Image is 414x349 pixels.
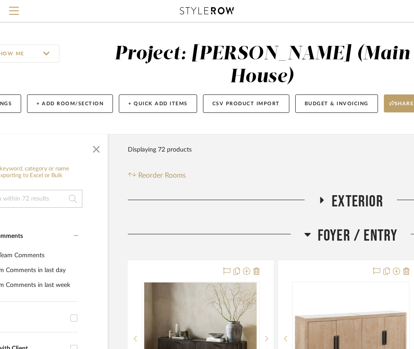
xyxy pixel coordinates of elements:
[295,94,378,113] button: Budget & Invoicing
[203,94,289,113] button: CSV Product Import
[119,94,197,113] button: + Quick Add Items
[318,226,398,246] span: Foyer / Entry
[128,141,192,159] div: Displaying 72 products
[128,170,186,181] button: Reorder Rooms
[87,139,105,157] button: Close
[27,94,113,113] button: + Add Room/Section
[332,192,383,211] span: Exterior
[114,45,410,86] div: Project: [PERSON_NAME] (Main House)
[138,170,186,181] span: Reorder Rooms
